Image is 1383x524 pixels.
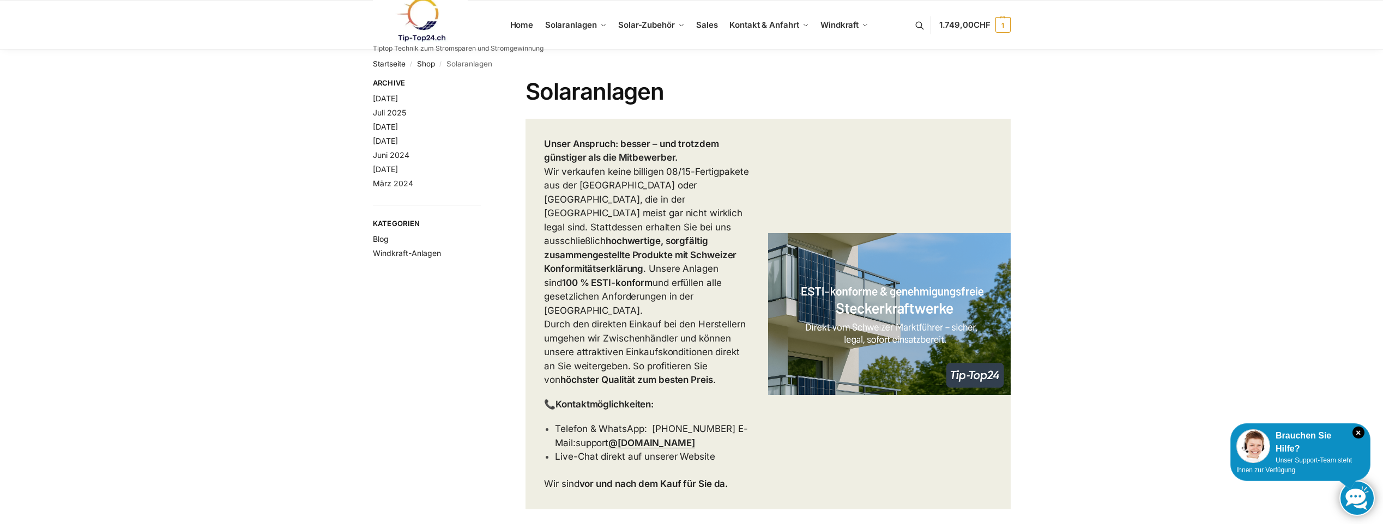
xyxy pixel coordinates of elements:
[974,20,991,30] span: CHF
[816,1,873,50] a: Windkraft
[373,50,1011,78] nav: Breadcrumb
[544,477,750,491] p: Wir sind
[544,138,718,163] strong: Unser Anspruch: besser – und trotzdem günstiger als die Mitbewerber.
[373,94,398,103] a: [DATE]
[373,234,389,243] a: Blog
[768,233,1011,394] img: ESTI-konforme & genehmigungsfreie Steckerkraftwerke – Direkt vom Schweizer Marktführer“
[1236,429,1270,463] img: Customer service
[373,136,398,145] a: [DATE]
[373,122,398,131] a: [DATE]
[579,478,728,489] strong: vor und nach dem Kauf für Sie da.
[555,422,750,450] p: Telefon & WhatsApp: [PHONE_NUMBER] E-Mail:support
[373,218,481,229] span: Kategorien
[373,164,398,174] a: [DATE]
[820,20,859,30] span: Windkraft
[373,45,543,52] p: Tiptop Technik zum Stromsparen und Stromgewinnung
[555,399,654,410] strong: Kontaktmöglichkeiten:
[939,9,1011,41] a: 1.749,00CHF 1
[618,20,675,30] span: Solar-Zubehör
[545,20,597,30] span: Solaranlagen
[560,374,713,385] strong: höchster Qualität zum besten Preis
[526,78,1010,105] h1: Solaranlagen
[544,235,736,274] strong: hochwertige, sorgfältig zusammengestellte Produkte mit Schweizer Konformitätserklärung
[544,137,750,387] p: Wir verkaufen keine billigen 08/15-Fertigpakete aus der [GEOGRAPHIC_DATA] oder [GEOGRAPHIC_DATA],...
[540,1,611,50] a: Solaranlagen
[555,450,750,464] p: Live-Chat direkt auf unserer Website
[562,277,653,288] strong: 100 % ESTI-konform
[729,20,799,30] span: Kontakt & Anfahrt
[1352,426,1364,438] i: Schließen
[481,78,487,90] button: Close filters
[1236,456,1352,474] span: Unser Support-Team steht Ihnen zur Verfügung
[995,17,1011,33] span: 1
[373,108,406,117] a: Juli 2025
[373,78,481,89] span: Archive
[373,179,413,188] a: März 2024
[1236,429,1364,455] div: Brauchen Sie Hilfe?
[696,20,718,30] span: Sales
[373,59,406,68] a: Startseite
[725,1,813,50] a: Kontakt & Anfahrt
[373,150,409,160] a: Juni 2024
[608,437,695,448] a: @[DOMAIN_NAME]
[939,20,991,30] span: 1.749,00
[417,59,435,68] a: Shop
[435,60,446,69] span: /
[544,398,750,412] p: 📞
[373,248,441,258] a: Windkraft-Anlagen
[406,60,417,69] span: /
[614,1,689,50] a: Solar-Zubehör
[692,1,722,50] a: Sales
